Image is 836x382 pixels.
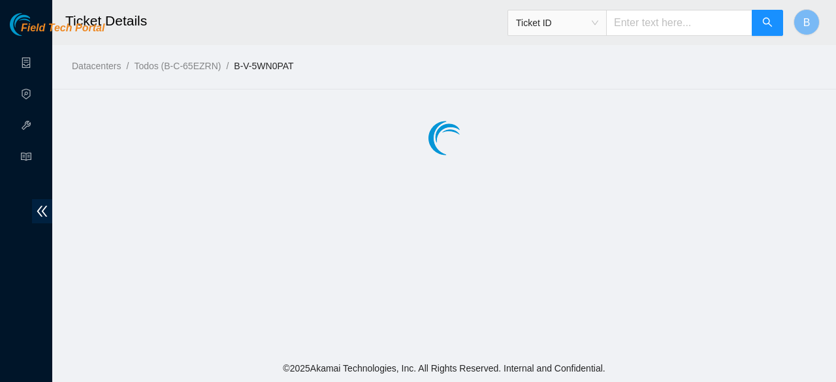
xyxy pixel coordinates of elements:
a: Akamai TechnologiesField Tech Portal [10,24,104,40]
span: / [226,61,229,71]
input: Enter text here... [606,10,752,36]
span: / [126,61,129,71]
span: search [762,17,773,29]
span: Field Tech Portal [21,22,104,35]
span: B [803,14,811,31]
span: double-left [32,199,52,223]
button: search [752,10,783,36]
a: Datacenters [72,61,121,71]
img: Akamai Technologies [10,13,66,36]
footer: © 2025 Akamai Technologies, Inc. All Rights Reserved. Internal and Confidential. [52,355,836,382]
span: Ticket ID [516,13,598,33]
span: read [21,146,31,172]
a: Todos (B-C-65EZRN) [134,61,221,71]
a: B-V-5WN0PAT [234,61,293,71]
button: B [794,9,820,35]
